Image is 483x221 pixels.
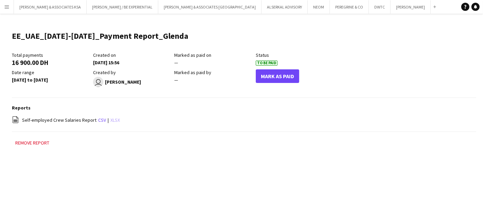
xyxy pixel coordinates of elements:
[256,61,278,66] span: To Be Paid
[262,0,308,14] button: ALSERKAL ADVISORY
[12,69,90,75] div: Date range
[93,77,171,87] div: [PERSON_NAME]
[174,77,178,83] span: —
[87,0,158,14] button: [PERSON_NAME] / BE EXPERIENTIAL
[22,117,96,123] span: Self-employed Crew Salaries Report
[12,116,476,124] div: |
[174,69,252,75] div: Marked as paid by
[12,105,476,111] h3: Reports
[158,0,262,14] button: [PERSON_NAME] & ASSOCIATES [GEOGRAPHIC_DATA]
[110,117,120,123] a: xlsx
[14,0,87,14] button: [PERSON_NAME] & ASSOCIATES KSA
[174,60,178,66] span: —
[98,117,106,123] a: csv
[12,139,53,147] button: Remove report
[12,60,90,66] div: 16 900.00 DH
[308,0,330,14] button: NEOM
[93,52,171,58] div: Created on
[12,52,90,58] div: Total payments
[174,52,252,58] div: Marked as paid on
[391,0,431,14] button: [PERSON_NAME]
[12,77,90,83] div: [DATE] to [DATE]
[12,31,188,41] h1: EE_UAE_[DATE]-[DATE]_Payment Report_Glenda
[330,0,369,14] button: PEREGRINE & CO
[93,60,171,66] div: [DATE] 15:56
[369,0,391,14] button: DWTC
[256,52,334,58] div: Status
[256,69,299,83] button: Mark As Paid
[93,69,171,75] div: Created by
